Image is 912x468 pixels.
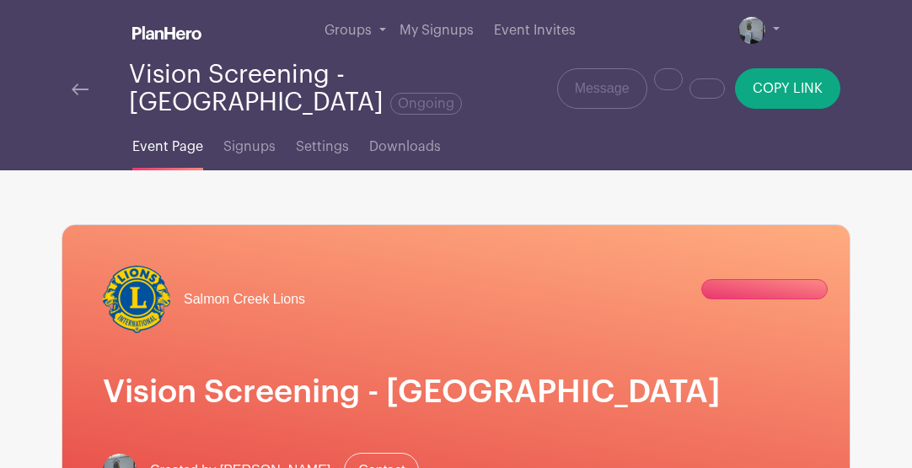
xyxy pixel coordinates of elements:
span: Signups [223,137,276,157]
img: back-arrow-29a5d9b10d5bd6ae65dc969a981735edf675c4d7a1fe02e03b50dbd4ba3cdb55.svg [72,83,89,95]
a: Downloads [369,116,441,170]
img: lionlogo400-e1522268415706.png [103,266,170,333]
span: Event Page [132,137,203,157]
span: Ongoing [390,93,462,115]
img: logo_white-6c42ec7e38ccf1d336a20a19083b03d10ae64f83f12c07503d8b9e83406b4c7d.svg [132,26,201,40]
img: image(4).jpg [738,17,765,44]
span: Salmon Creek Lions [184,289,305,309]
span: Event Invites [494,24,576,37]
span: My Signups [400,24,474,37]
div: Vision Screening - [GEOGRAPHIC_DATA] [129,61,498,116]
span: Groups [325,24,372,37]
h1: Vision Screening - [GEOGRAPHIC_DATA] [103,374,809,412]
a: Event Page [132,116,203,170]
a: Settings [296,116,349,170]
a: Signups [223,116,276,170]
span: COPY LINK [753,82,823,95]
span: Message [575,78,630,99]
button: COPY LINK [735,68,840,109]
span: Settings [296,137,349,157]
a: Message [557,68,647,109]
span: Downloads [369,137,441,157]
